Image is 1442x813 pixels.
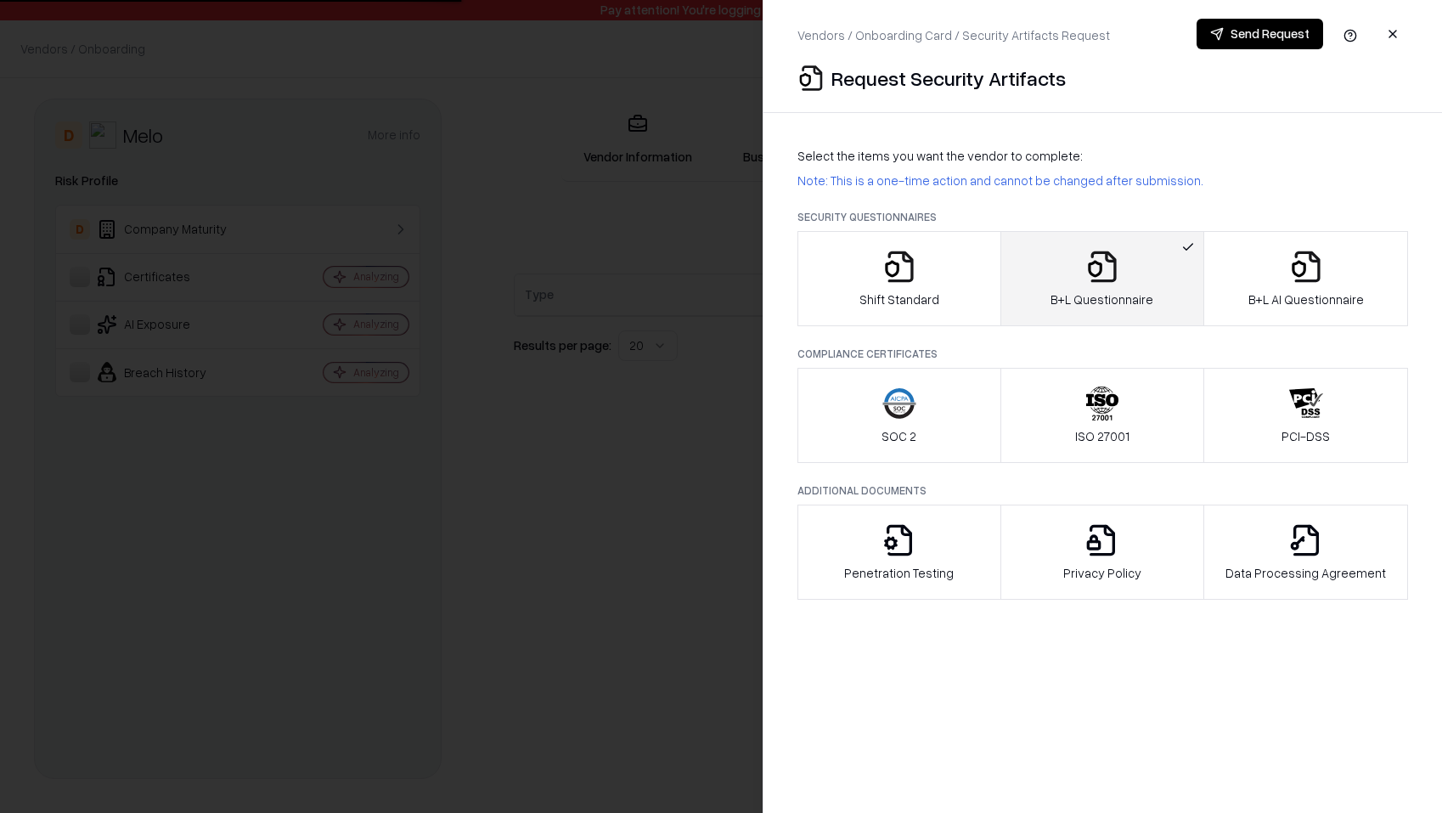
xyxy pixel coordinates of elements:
[797,505,1001,600] button: Penetration Testing
[1203,231,1408,326] button: B+L AI Questionnaire
[1000,368,1205,463] button: ISO 27001
[1000,231,1205,326] button: B+L Questionnaire
[797,147,1408,165] p: Select the items you want the vendor to complete:
[1197,19,1323,49] button: Send Request
[797,231,1001,326] button: Shift Standard
[1225,564,1386,582] p: Data Processing Agreement
[882,427,916,445] p: SOC 2
[1203,368,1408,463] button: PCI-DSS
[1248,291,1364,308] p: B+L AI Questionnaire
[1063,564,1141,582] p: Privacy Policy
[797,368,1001,463] button: SOC 2
[1000,505,1205,600] button: Privacy Policy
[797,26,1110,44] p: Vendors / Onboarding Card / Security Artifacts Request
[1281,427,1330,445] p: PCI-DSS
[844,564,954,582] p: Penetration Testing
[1051,291,1153,308] p: B+L Questionnaire
[797,483,1408,498] p: Additional Documents
[831,65,1066,92] p: Request Security Artifacts
[1075,427,1129,445] p: ISO 27001
[859,291,939,308] p: Shift Standard
[797,172,1408,189] p: Note: This is a one-time action and cannot be changed after submission.
[797,347,1408,361] p: Compliance Certificates
[1203,505,1408,600] button: Data Processing Agreement
[797,210,1408,224] p: Security Questionnaires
